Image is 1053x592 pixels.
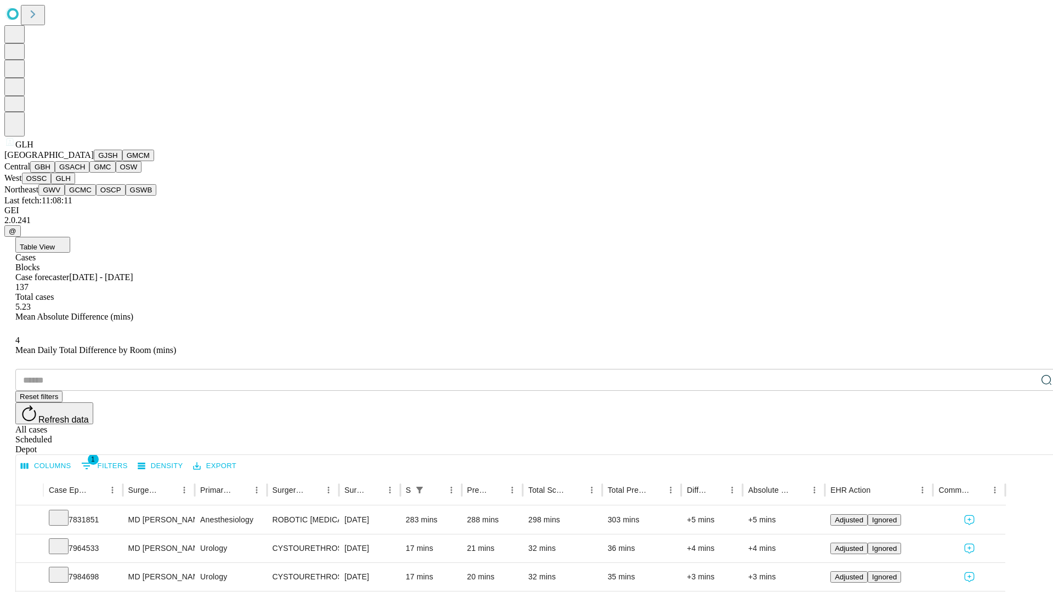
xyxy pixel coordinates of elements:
span: @ [9,227,16,235]
div: 7831851 [49,506,117,534]
div: 17 mins [406,563,456,591]
button: GMC [89,161,115,173]
div: 21 mins [467,534,518,562]
button: Menu [807,482,822,498]
div: EHR Action [830,486,870,494]
button: Adjusted [830,571,868,583]
div: +3 mins [687,563,737,591]
span: Last fetch: 11:08:11 [4,196,72,205]
div: 20 mins [467,563,518,591]
button: Menu [105,482,120,498]
div: +3 mins [748,563,819,591]
div: Primary Service [200,486,232,494]
span: Case forecaster [15,272,69,282]
span: Table View [20,243,55,251]
button: Ignored [868,514,901,526]
div: CYSTOURETHROSCOPY WITH [MEDICAL_DATA] REMOVAL SIMPLE [273,534,333,562]
button: Expand [21,539,38,559]
button: OSCP [96,184,126,196]
span: 4 [15,335,20,345]
button: Sort [871,482,887,498]
div: 32 mins [528,534,597,562]
div: 303 mins [608,506,676,534]
div: CYSTOURETHROSCOPY WITH [MEDICAL_DATA] REMOVAL SIMPLE [273,563,333,591]
button: GLH [51,173,75,184]
div: Surgery Name [273,486,304,494]
button: Sort [648,482,663,498]
button: Select columns [18,458,74,475]
button: Sort [972,482,987,498]
span: GLH [15,140,33,149]
div: MD [PERSON_NAME] Md [128,534,189,562]
button: Ignored [868,543,901,554]
div: Absolute Difference [748,486,790,494]
button: Sort [428,482,444,498]
button: GJSH [94,150,122,161]
button: Menu [915,482,930,498]
button: Adjusted [830,543,868,554]
button: @ [4,225,21,237]
button: Menu [177,482,192,498]
div: 35 mins [608,563,676,591]
div: Scheduled In Room Duration [406,486,411,494]
div: 32 mins [528,563,597,591]
div: GEI [4,206,1049,215]
span: 137 [15,282,29,292]
div: [DATE] [344,506,395,534]
div: MD [PERSON_NAME] Md [128,563,189,591]
button: Refresh data [15,402,93,424]
button: Expand [21,511,38,530]
span: [DATE] - [DATE] [69,272,133,282]
span: Central [4,162,30,171]
button: GCMC [65,184,96,196]
div: +5 mins [748,506,819,534]
button: Table View [15,237,70,253]
div: 17 mins [406,534,456,562]
button: GWV [38,184,65,196]
div: Comments [938,486,970,494]
button: Menu [724,482,740,498]
button: Menu [321,482,336,498]
div: +4 mins [748,534,819,562]
div: Total Scheduled Duration [528,486,568,494]
div: 1 active filter [412,482,427,498]
button: Menu [382,482,398,498]
span: Adjusted [835,544,863,553]
span: 5.23 [15,302,31,311]
div: +4 mins [687,534,737,562]
div: Case Epic Id [49,486,88,494]
button: GSWB [126,184,157,196]
button: OSW [116,161,142,173]
button: Menu [584,482,599,498]
button: Menu [505,482,520,498]
div: Urology [200,563,261,591]
button: GMCM [122,150,154,161]
button: Sort [791,482,807,498]
span: Northeast [4,185,38,194]
button: Sort [709,482,724,498]
div: 7984698 [49,563,117,591]
div: 298 mins [528,506,597,534]
button: Menu [249,482,264,498]
button: Expand [21,568,38,587]
button: Menu [444,482,459,498]
div: 36 mins [608,534,676,562]
button: GSACH [55,161,89,173]
span: Adjusted [835,573,863,581]
div: ROBOTIC [MEDICAL_DATA] [MEDICAL_DATA] RETROPUBIC RADICAL [273,506,333,534]
div: Urology [200,534,261,562]
button: Adjusted [830,514,868,526]
div: Total Predicted Duration [608,486,647,494]
button: Sort [569,482,584,498]
span: Ignored [872,516,897,524]
span: Reset filters [20,392,58,401]
button: Ignored [868,571,901,583]
button: Menu [663,482,678,498]
button: Export [190,458,239,475]
button: Reset filters [15,391,63,402]
button: GBH [30,161,55,173]
div: MD [PERSON_NAME] Md [128,506,189,534]
button: Sort [161,482,177,498]
span: Adjusted [835,516,863,524]
button: Sort [367,482,382,498]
